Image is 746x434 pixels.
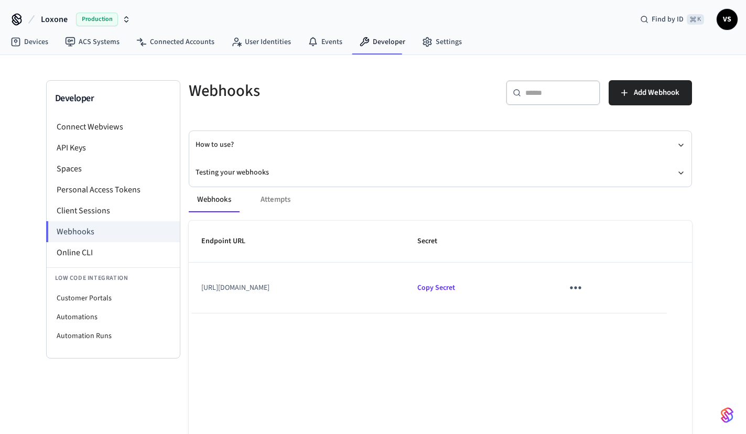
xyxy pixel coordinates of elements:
button: VS [717,9,738,30]
a: User Identities [223,32,299,51]
button: Webhooks [189,187,240,212]
a: ACS Systems [57,32,128,51]
span: Secret [417,233,451,249]
button: Add Webhook [609,80,692,105]
span: Endpoint URL [201,233,259,249]
h5: Webhooks [189,80,434,102]
li: API Keys [47,137,180,158]
td: [URL][DOMAIN_NAME] [189,263,405,313]
span: ⌘ K [687,14,704,25]
li: Client Sessions [47,200,180,221]
li: Online CLI [47,242,180,263]
a: Developer [351,32,414,51]
h3: Developer [55,91,171,106]
a: Connected Accounts [128,32,223,51]
div: ant example [189,187,692,212]
a: Devices [2,32,57,51]
li: Personal Access Tokens [47,179,180,200]
span: VS [718,10,737,29]
span: Find by ID [652,14,684,25]
table: sticky table [189,221,692,313]
span: Loxone [41,13,68,26]
span: Copied! [417,283,455,293]
li: Automations [47,308,180,327]
div: Find by ID⌘ K [632,10,712,29]
img: SeamLogoGradient.69752ec5.svg [721,407,733,424]
li: Connect Webviews [47,116,180,137]
li: Low Code Integration [47,267,180,289]
li: Customer Portals [47,289,180,308]
a: Events [299,32,351,51]
button: How to use? [196,131,685,159]
span: Production [76,13,118,26]
li: Spaces [47,158,180,179]
li: Webhooks [46,221,180,242]
span: Add Webhook [634,86,679,100]
button: Testing your webhooks [196,159,685,187]
a: Settings [414,32,470,51]
li: Automation Runs [47,327,180,345]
